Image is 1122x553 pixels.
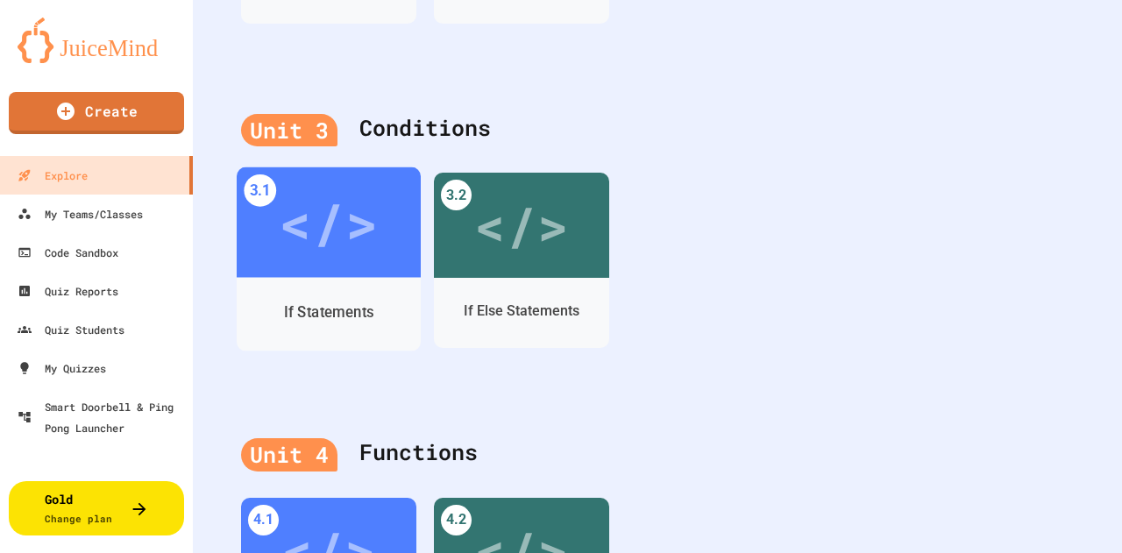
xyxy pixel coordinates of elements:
[241,418,1074,488] div: Functions
[464,301,579,322] div: If Else Statements
[18,358,106,379] div: My Quizzes
[18,319,124,340] div: Quiz Students
[9,481,184,535] button: GoldChange plan
[18,165,88,186] div: Explore
[18,203,143,224] div: My Teams/Classes
[9,92,184,134] a: Create
[18,242,118,263] div: Code Sandbox
[45,490,112,527] div: Gold
[241,438,337,471] div: Unit 4
[241,114,337,147] div: Unit 3
[284,301,374,323] div: If Statements
[18,396,186,438] div: Smart Doorbell & Ping Pong Launcher
[45,512,112,525] span: Change plan
[474,186,569,265] div: </>
[441,180,472,210] div: 3.2
[241,94,1074,164] div: Conditions
[244,174,276,207] div: 3.1
[279,181,378,264] div: </>
[248,505,279,535] div: 4.1
[18,18,175,63] img: logo-orange.svg
[18,280,118,301] div: Quiz Reports
[441,505,472,535] div: 4.2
